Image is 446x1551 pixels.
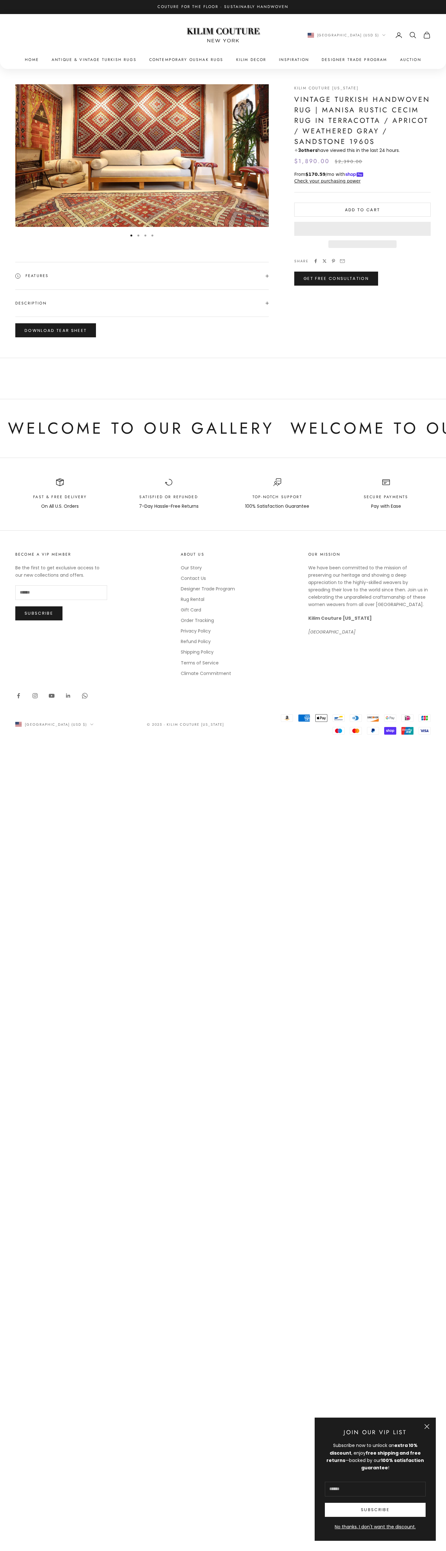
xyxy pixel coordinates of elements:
[331,258,336,264] a: Share on Pinterest
[279,56,309,63] a: Inspiration
[147,722,224,727] p: © 2025 - Kilim Couture [US_STATE]
[294,157,330,166] sale-price: $1,890.00
[298,147,318,154] strong: others
[308,564,431,609] p: We have been committed to the mission of preserving our heritage and showing a deep appreciation ...
[294,94,431,147] h1: Vintage Turkish Handwoven Rug | Manisa Rustic Cecim Rug in Terracotta / Apricot / Weathered Gray ...
[315,1418,436,1541] newsletter-popup: Newsletter popup
[181,607,201,613] a: Gift Card
[294,272,378,286] a: Get Free Consultation
[15,290,269,317] summary: Description
[325,1523,426,1531] button: No thanks, I don't want the discount.
[322,258,327,264] a: Share on Twitter
[82,693,88,699] a: Follow on WhatsApp
[364,503,408,510] p: Pay with Ease
[233,478,322,510] div: Item 3 of 4
[15,84,269,227] img: Vintage Turkish Handwoven Rug | Manisa Rustic Cecim Rug in Terracotta / Apricot / Weathered Gray ...
[181,586,235,592] a: Designer Trade Program
[317,32,379,38] span: [GEOGRAPHIC_DATA] (USD $)
[313,258,318,264] a: Share on Facebook
[294,258,309,264] span: Share
[15,56,431,63] nav: Primary navigation
[340,258,345,264] a: Share by email
[308,33,314,38] img: United States
[25,56,39,63] a: Home
[181,638,211,645] a: Refund Policy
[33,503,87,510] p: On All U.S. Orders
[308,31,431,39] nav: Secondary navigation
[335,158,362,166] compare-at-price: $2,390.00
[181,670,231,677] a: Climate Commitment
[400,56,421,63] a: Auction
[245,494,309,500] p: Top-Notch support
[181,628,211,634] a: Privacy Policy
[364,494,408,500] p: Secure Payments
[183,20,263,50] img: Logo of Kilim Couture New York
[15,273,48,279] span: Features
[294,203,431,217] button: Add to cart
[139,503,199,510] p: 7-Day Hassle-Free Returns
[15,722,22,727] img: United States
[308,32,386,38] button: Change country or currency
[33,494,87,500] p: Fast & Free Delivery
[15,84,269,227] div: Item 1 of 4
[294,147,431,154] p: ✧ have viewed this in the last 24 hours.
[308,551,431,558] p: Our Mission
[325,1428,426,1437] p: Join Our VIP List
[325,1442,426,1471] div: Subscribe now to unlock an , enjoy —backed by our !
[308,615,372,621] strong: Kilim Couture [US_STATE]
[181,617,214,624] a: Order Tracking
[8,415,274,441] p: Welcome to Our Gallery
[294,85,359,91] a: Kilim Couture [US_STATE]
[181,596,204,603] a: Rug Rental
[15,564,107,579] p: Be the first to get exclusive access to our new collections and offers.
[15,478,105,510] div: Item 1 of 4
[245,503,309,510] p: 100% Satisfaction Guarantee
[181,649,214,655] a: Shipping Policy
[181,660,219,666] a: Terms of Service
[48,693,55,699] a: Follow on YouTube
[236,56,267,63] summary: Kilim Decor
[32,693,38,699] a: Follow on Instagram
[149,56,223,63] a: Contemporary Oushak Rugs
[181,575,206,581] a: Contact Us
[298,147,301,154] span: 3
[361,1457,424,1471] strong: 100% satisfaction guarantee
[65,693,71,699] a: Follow on LinkedIn
[341,478,431,510] div: Item 4 of 4
[139,494,199,500] p: Satisfied or Refunded
[181,565,202,571] a: Our Story
[326,1450,421,1464] strong: free shipping and free returns
[15,262,269,289] summary: Features
[322,56,387,63] a: Designer Trade Program
[15,693,22,699] a: Follow on Facebook
[15,606,62,620] button: Subscribe
[15,323,96,337] button: Download Tear Sheet
[308,629,355,635] em: [GEOGRAPHIC_DATA]
[325,1503,426,1517] button: Subscribe
[124,478,214,510] div: Item 2 of 4
[25,722,87,727] span: [GEOGRAPHIC_DATA] (USD $)
[157,4,288,10] p: Couture for the Floor · Sustainably Handwoven
[15,722,93,727] button: Change country or currency
[15,300,47,306] span: Description
[330,1442,418,1456] strong: extra 10% discount
[52,56,136,63] a: Antique & Vintage Turkish Rugs
[181,551,235,558] p: About Us
[15,551,107,558] p: Become a VIP Member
